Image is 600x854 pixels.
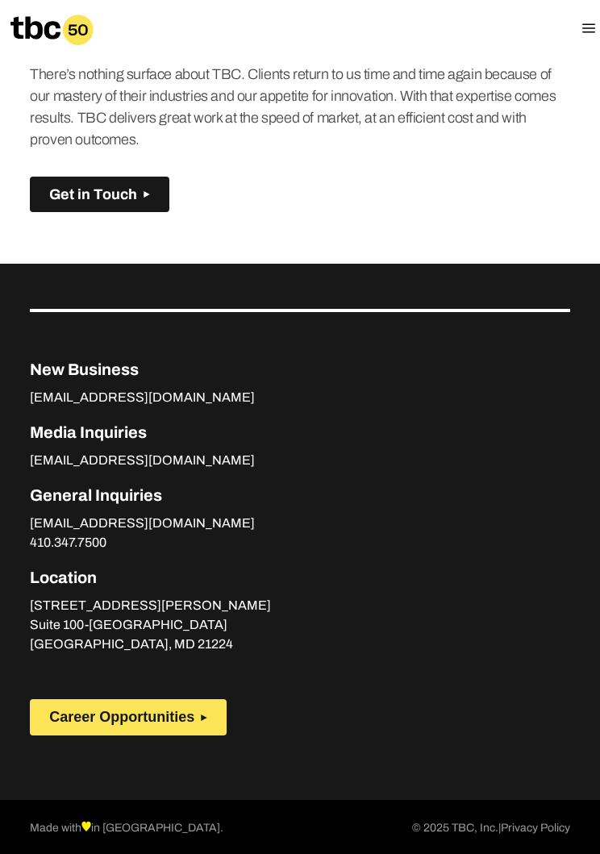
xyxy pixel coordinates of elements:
a: 410.347.7500 [30,535,106,553]
p: Media Inquiries [30,420,570,444]
p: [GEOGRAPHIC_DATA], MD 21224 [30,635,570,654]
p: There’s nothing surface about TBC. Clients return to us time and time again because of our master... [30,64,570,151]
button: Get in Touch [30,177,169,213]
a: [EMAIL_ADDRESS][DOMAIN_NAME] [30,516,255,534]
p: Location [30,565,570,589]
p: Suite 100-[GEOGRAPHIC_DATA] [30,615,570,635]
p: [STREET_ADDRESS][PERSON_NAME] [30,596,570,615]
button: Mobile Menu [579,19,598,41]
a: [EMAIL_ADDRESS][DOMAIN_NAME] [30,390,255,408]
button: Career Opportunities [30,699,227,735]
p: © 2025 TBC, Inc. [412,819,570,839]
a: [EMAIL_ADDRESS][DOMAIN_NAME] [30,453,255,471]
span: Get in Touch [49,186,137,203]
span: Career Opportunities [49,709,194,726]
p: New Business [30,357,570,381]
span: | [498,822,501,834]
a: Privacy Policy [501,819,570,839]
p: General Inquiries [30,483,570,507]
p: Made with in [GEOGRAPHIC_DATA]. [30,819,223,839]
